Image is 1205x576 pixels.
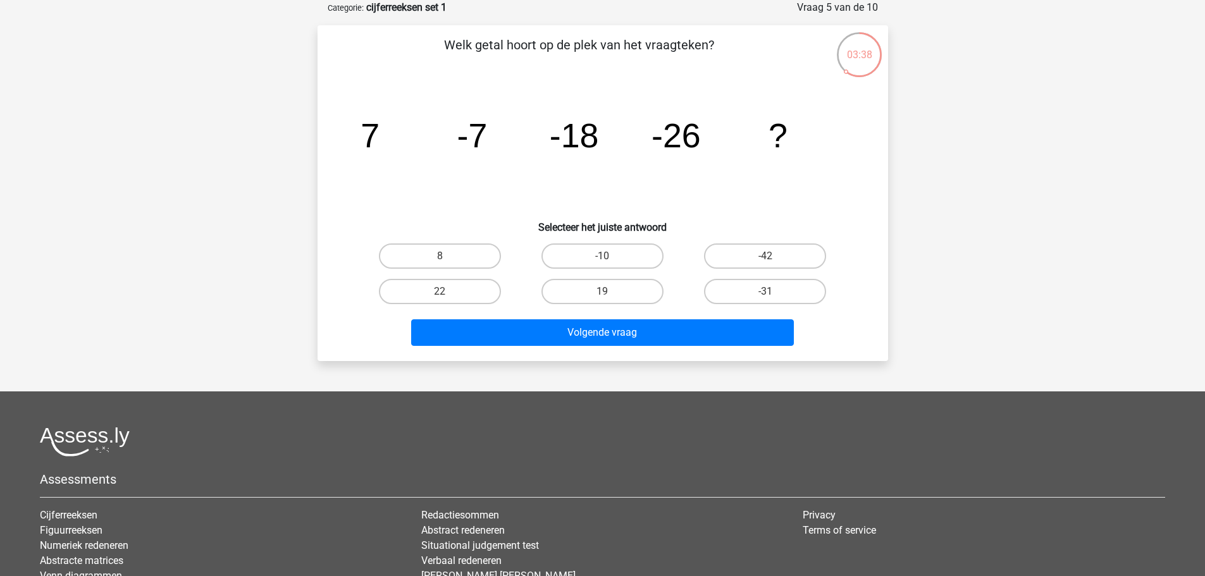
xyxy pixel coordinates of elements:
[379,243,501,269] label: 8
[40,427,130,457] img: Assessly logo
[541,243,664,269] label: -10
[40,539,128,551] a: Numeriek redeneren
[40,472,1165,487] h5: Assessments
[769,116,788,154] tspan: ?
[338,211,868,233] h6: Selecteer het juiste antwoord
[338,35,820,73] p: Welk getal hoort op de plek van het vraagteken?
[361,116,380,154] tspan: 7
[457,116,487,154] tspan: -7
[652,116,701,154] tspan: -26
[366,1,447,13] strong: cijferreeksen set 1
[328,3,364,13] small: Categorie:
[704,279,826,304] label: -31
[836,31,883,63] div: 03:38
[549,116,598,154] tspan: -18
[541,279,664,304] label: 19
[421,555,502,567] a: Verbaal redeneren
[40,509,97,521] a: Cijferreeksen
[803,524,876,536] a: Terms of service
[421,539,539,551] a: Situational judgement test
[40,555,123,567] a: Abstracte matrices
[40,524,102,536] a: Figuurreeksen
[803,509,836,521] a: Privacy
[421,509,499,521] a: Redactiesommen
[411,319,794,346] button: Volgende vraag
[421,524,505,536] a: Abstract redeneren
[704,243,826,269] label: -42
[379,279,501,304] label: 22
